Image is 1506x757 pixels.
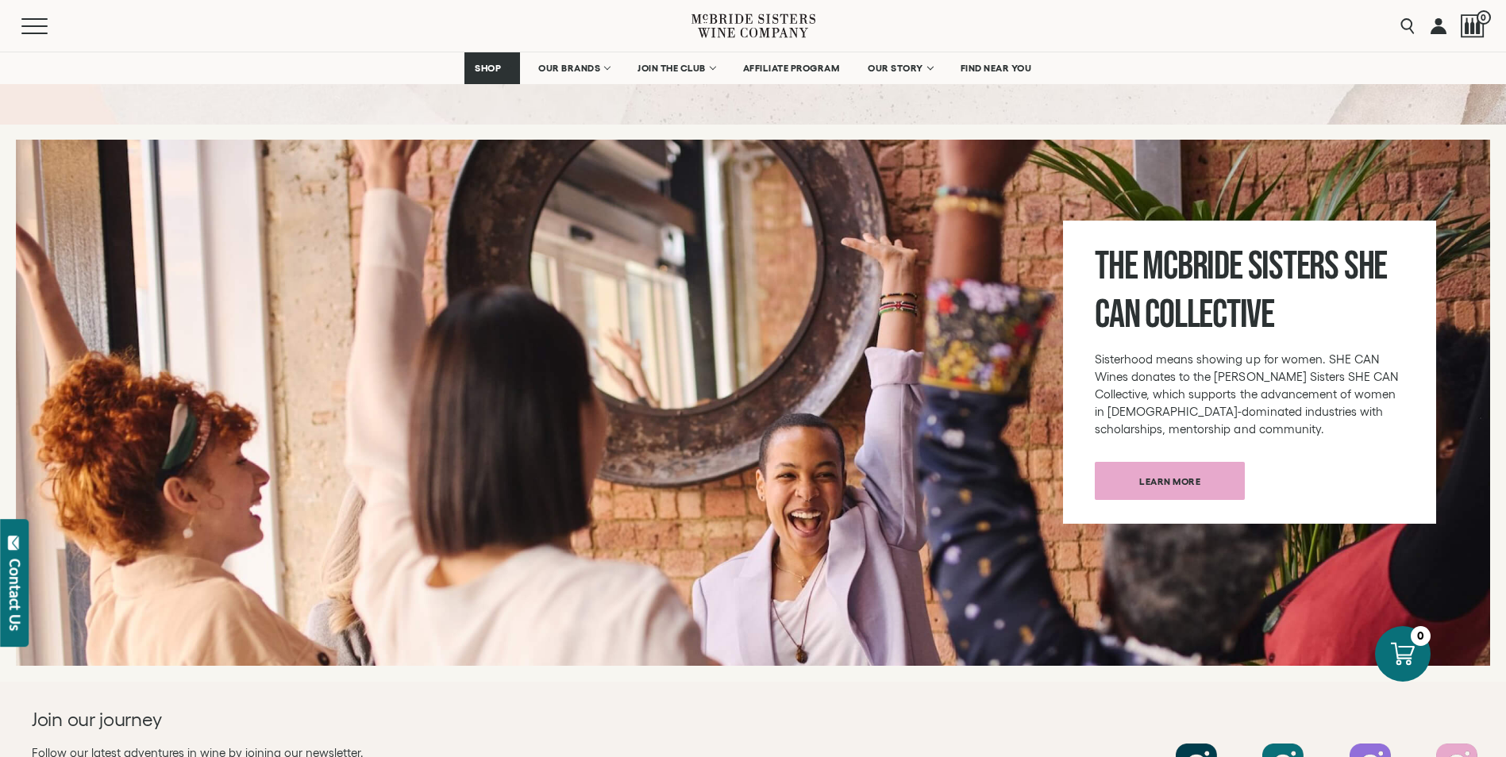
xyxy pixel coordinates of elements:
[464,52,520,84] a: SHOP
[1095,291,1139,339] span: CAN
[1145,291,1274,339] span: Collective
[1344,243,1387,290] span: SHE
[857,52,942,84] a: OUR STORY
[7,559,23,631] div: Contact Us
[475,63,502,74] span: SHOP
[1248,243,1339,290] span: Sisters
[733,52,850,84] a: AFFILIATE PROGRAM
[528,52,619,84] a: OUR BRANDS
[961,63,1032,74] span: FIND NEAR YOU
[627,52,725,84] a: JOIN THE CLUB
[1095,462,1245,500] a: Learn more
[637,63,706,74] span: JOIN THE CLUB
[32,707,681,732] h2: Join our journey
[1142,243,1242,290] span: McBride
[21,18,79,34] button: Mobile Menu Trigger
[950,52,1042,84] a: FIND NEAR YOU
[1095,351,1404,438] p: Sisterhood means showing up for women. SHE CAN Wines donates to the [PERSON_NAME] Sisters SHE CAN...
[538,63,600,74] span: OUR BRANDS
[1111,466,1228,497] span: Learn more
[1477,10,1491,25] span: 0
[1411,626,1431,646] div: 0
[868,63,923,74] span: OUR STORY
[1095,243,1137,290] span: The
[743,63,840,74] span: AFFILIATE PROGRAM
